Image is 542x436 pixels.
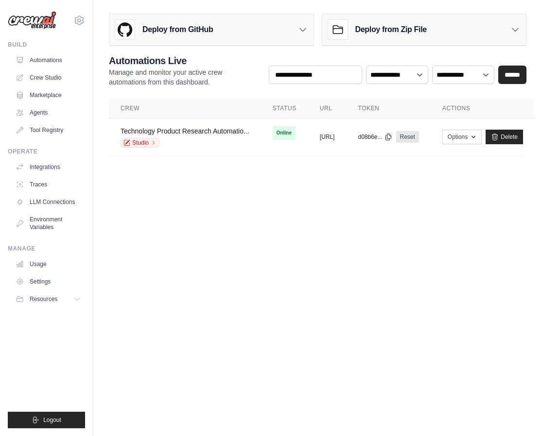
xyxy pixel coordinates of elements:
h3: Deploy from GitHub [142,24,213,35]
a: Delete [486,130,523,144]
div: Operate [8,148,85,155]
a: Environment Variables [12,212,85,235]
th: Actions [431,99,535,118]
a: Settings [12,274,85,289]
span: Resources [30,295,57,303]
div: Build [8,41,85,49]
a: LLM Connections [12,194,85,210]
a: Automations [12,52,85,68]
button: Resources [12,291,85,307]
a: Tool Registry [12,122,85,138]
a: Studio [121,138,159,148]
button: Logout [8,412,85,428]
th: URL [308,99,347,118]
button: d08b6e... [358,133,392,141]
p: Manage and monitor your active crew automations from this dashboard. [109,67,261,87]
a: Reset [396,131,419,143]
a: Marketplace [12,87,85,103]
a: Technology Product Research Automatio... [121,127,249,135]
h3: Deploy from Zip File [355,24,427,35]
h2: Automations Live [109,54,261,67]
a: Usage [12,256,85,272]
th: Token [346,99,430,118]
a: Agents [12,105,85,120]
a: Crew Studio [12,70,85,85]
span: Online [273,126,296,140]
div: Manage [8,245,85,252]
img: GitHub Logo [115,20,135,39]
button: Options [442,130,482,144]
span: Logout [43,416,61,424]
a: Integrations [12,159,85,175]
a: Traces [12,177,85,192]
img: Logo [8,11,56,30]
th: Crew [109,99,261,118]
th: Status [261,99,308,118]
